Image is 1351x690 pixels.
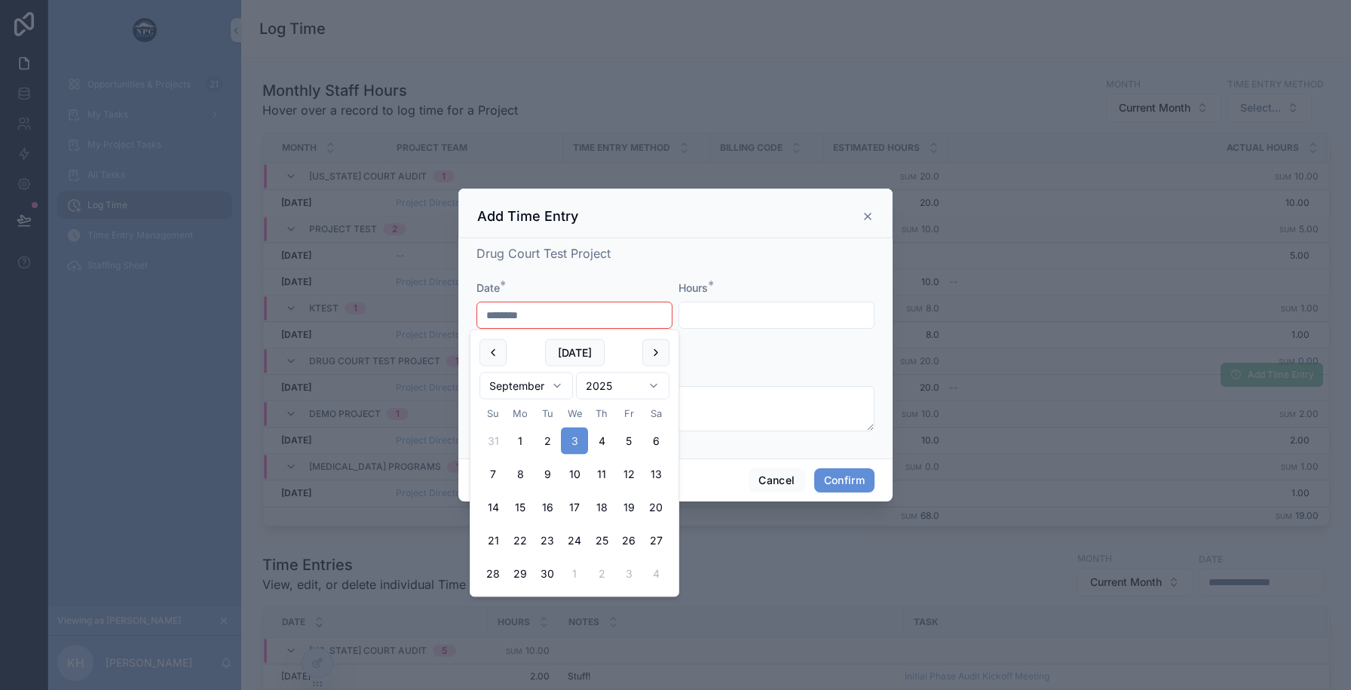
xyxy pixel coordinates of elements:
[642,428,669,455] button: Saturday, September 6th, 2025
[507,461,534,488] button: Monday, September 8th, 2025
[561,560,588,587] button: Wednesday, October 1st, 2025
[479,560,507,587] button: Sunday, September 28th, 2025
[615,461,642,488] button: Friday, September 12th, 2025
[642,461,669,488] button: Saturday, September 13th, 2025
[749,468,804,492] button: Cancel
[507,527,534,554] button: Monday, September 22nd, 2025
[679,281,708,294] span: Hours
[534,461,561,488] button: Tuesday, September 9th, 2025
[642,406,669,422] th: Saturday
[588,428,615,455] button: Thursday, September 4th, 2025
[615,527,642,554] button: Friday, September 26th, 2025
[561,494,588,521] button: Wednesday, September 17th, 2025
[615,560,642,587] button: Friday, October 3rd, 2025
[507,406,534,422] th: Monday
[588,406,615,422] th: Thursday
[642,560,669,587] button: Saturday, October 4th, 2025
[642,494,669,521] button: Saturday, September 20th, 2025
[615,428,642,455] button: Friday, September 5th, 2025
[507,494,534,521] button: Monday, September 15th, 2025
[479,406,669,587] table: September 2025
[588,560,615,587] button: Thursday, October 2nd, 2025
[479,461,507,488] button: Sunday, September 7th, 2025
[561,406,588,422] th: Wednesday
[642,527,669,554] button: Saturday, September 27th, 2025
[561,527,588,554] button: Wednesday, September 24th, 2025
[561,428,588,455] button: Wednesday, September 3rd, 2025, selected
[534,428,561,455] button: Tuesday, September 2nd, 2025
[479,406,507,422] th: Sunday
[588,494,615,521] button: Thursday, September 18th, 2025
[479,527,507,554] button: Sunday, September 21st, 2025
[588,527,615,554] button: Thursday, September 25th, 2025
[476,246,611,261] span: Drug Court Test Project
[534,406,561,422] th: Tuesday
[507,428,534,455] button: Monday, September 1st, 2025
[615,406,642,422] th: Friday
[814,468,875,492] button: Confirm
[479,428,507,455] button: Sunday, August 31st, 2025
[561,461,588,488] button: Wednesday, September 10th, 2025
[534,527,561,554] button: Tuesday, September 23rd, 2025
[477,207,578,225] h3: Add Time Entry
[534,560,561,587] button: Tuesday, September 30th, 2025
[476,281,500,294] span: Date
[534,494,561,521] button: Tuesday, September 16th, 2025
[479,494,507,521] button: Sunday, September 14th, 2025
[588,461,615,488] button: Thursday, September 11th, 2025
[545,339,605,366] button: [DATE]
[507,560,534,587] button: Monday, September 29th, 2025
[615,494,642,521] button: Friday, September 19th, 2025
